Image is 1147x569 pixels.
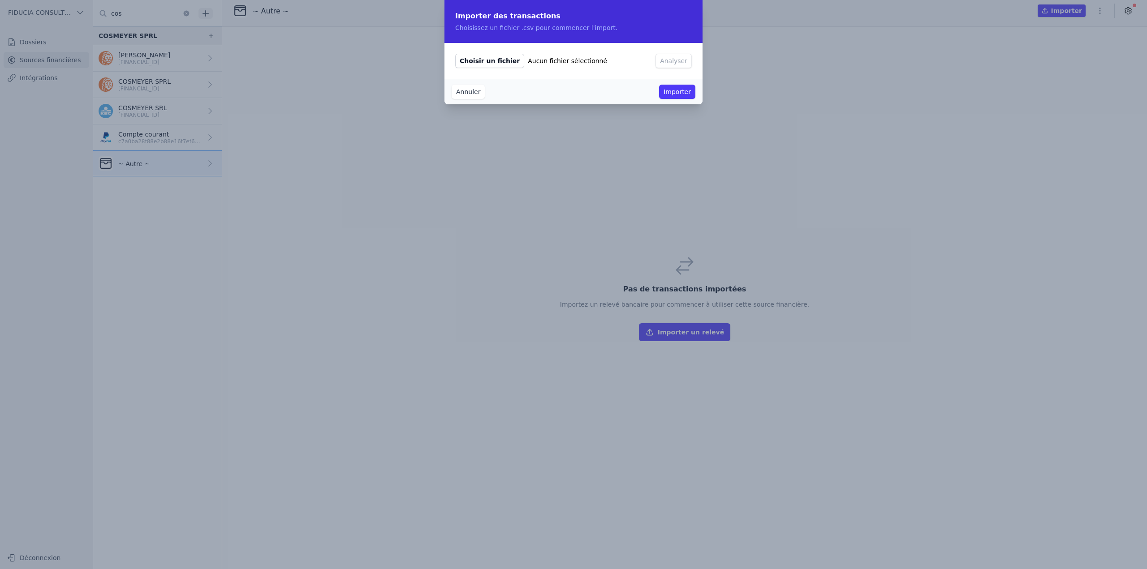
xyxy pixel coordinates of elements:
p: Choisissez un fichier .csv pour commencer l'import. [455,23,692,32]
span: Choisir un fichier [455,54,524,68]
span: Aucun fichier sélectionné [528,56,607,65]
button: Importer [659,85,695,99]
button: Analyser [655,54,692,68]
button: Annuler [452,85,485,99]
h2: Importer des transactions [455,11,692,21]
